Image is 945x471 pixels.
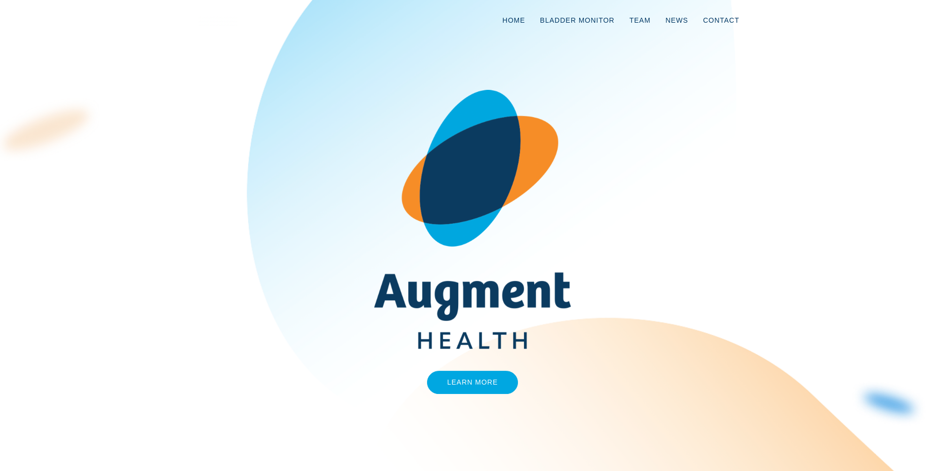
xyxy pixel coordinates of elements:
a: Home [495,4,533,37]
a: Team [622,4,658,37]
a: Bladder Monitor [533,4,622,37]
img: AugmentHealth_FullColor_Transparent.png [367,90,579,349]
a: News [658,4,695,37]
img: logo [198,16,238,26]
a: Learn More [427,371,518,394]
a: Contact [695,4,747,37]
